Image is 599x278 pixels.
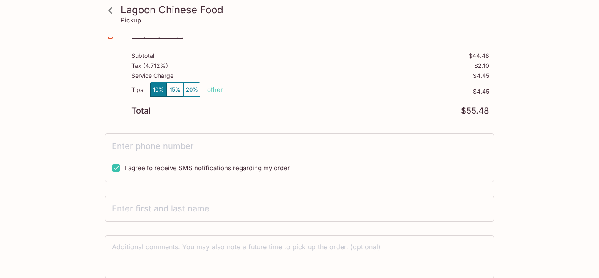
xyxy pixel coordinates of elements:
span: I agree to receive SMS notifications regarding my order [125,164,290,172]
p: $4.45 [223,88,489,95]
button: 15% [167,83,183,97]
p: Tax ( 4.712% ) [131,62,168,69]
button: 10% [150,83,167,97]
p: Service Charge [131,72,173,79]
p: Pickup [121,16,141,24]
button: other [207,86,223,94]
p: Tips [131,87,143,93]
h3: Lagoon Chinese Food [121,3,493,16]
p: $55.48 [461,107,489,115]
p: $4.45 [473,72,489,79]
p: $2.10 [474,62,489,69]
p: $44.48 [469,52,489,59]
input: Enter phone number [112,139,487,154]
p: Subtotal [131,52,154,59]
p: Total [131,107,151,115]
button: 20% [183,83,200,97]
input: Enter first and last name [112,201,487,217]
